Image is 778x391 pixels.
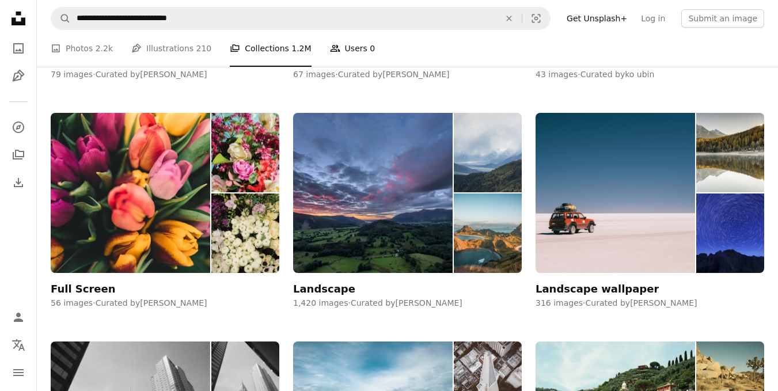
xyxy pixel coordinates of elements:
[293,113,522,295] a: Landscape
[7,333,30,356] button: Language
[536,298,764,309] div: 316 images · Curated by [PERSON_NAME]
[536,113,764,295] a: Landscape wallpaper
[330,30,375,67] a: Users 0
[196,42,212,55] span: 210
[536,69,764,81] div: 43 images · Curated by ko ubin
[51,7,551,30] form: Find visuals sitewide
[131,30,211,67] a: Illustrations 210
[51,30,113,67] a: Photos 2.2k
[51,282,116,296] div: Full Screen
[696,193,765,273] img: photo-1736416019800-7133b4dfa6f1
[211,113,280,192] img: photo-1530488228536-37ae1dbb20a4
[7,171,30,194] a: Download History
[293,282,355,296] div: Landscape
[293,69,522,81] div: 67 images · Curated by [PERSON_NAME]
[211,193,280,273] img: photo-1530061945184-f8cdf7d0b88b
[634,9,672,28] a: Log in
[560,9,634,28] a: Get Unsplash+
[51,7,71,29] button: Search Unsplash
[51,69,279,81] div: 79 images · Curated by [PERSON_NAME]
[681,9,764,28] button: Submit an image
[522,7,550,29] button: Visual search
[7,37,30,60] a: Photos
[7,306,30,329] a: Log in / Sign up
[454,113,522,192] img: photo-1465311530779-5241f5a29892
[496,7,522,29] button: Clear
[293,298,522,309] div: 1,420 images · Curated by [PERSON_NAME]
[536,113,695,273] img: photo-1729816081224-a5b0e7f2b855
[370,42,375,55] span: 0
[7,116,30,139] a: Explore
[51,113,279,295] a: Full Screen
[7,64,30,88] a: Illustrations
[7,143,30,166] a: Collections
[454,193,522,273] img: photo-1571366343168-631c5bcca7a4
[51,298,279,309] div: 56 images · Curated by [PERSON_NAME]
[696,113,765,192] img: photo-1735597693189-9ba81b5bbc83
[7,361,30,384] button: Menu
[7,7,30,32] a: Home — Unsplash
[51,113,210,273] img: photo-1518943701174-17e4aff936d4
[536,282,659,296] div: Landscape wallpaper
[96,42,113,55] span: 2.2k
[293,113,453,273] img: photo-1503694109434-7aa254d5a2dc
